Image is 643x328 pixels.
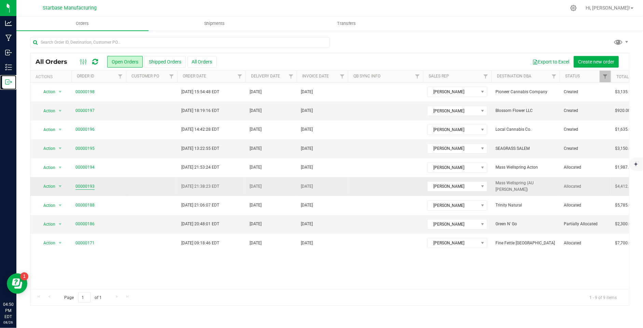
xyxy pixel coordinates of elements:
span: [PERSON_NAME] [428,106,478,116]
span: Created [564,126,607,133]
span: [DATE] [250,108,262,114]
span: Allocated [564,164,607,171]
div: Actions [36,74,69,79]
span: [DATE] 15:54:48 EDT [181,89,219,95]
a: 00000196 [75,126,95,133]
span: select [56,87,65,97]
a: Filter [412,71,423,82]
span: Mass Wellspring (AU [PERSON_NAME]) [495,180,556,193]
button: Open Orders [107,56,143,68]
a: 00000194 [75,164,95,171]
span: Green N' Go [495,221,556,227]
span: Allocated [564,202,607,209]
span: [DATE] [250,183,262,190]
span: [DATE] 21:38:23 EDT [181,183,219,190]
span: [DATE] [250,202,262,209]
inline-svg: Inbound [5,49,12,56]
span: [DATE] 21:06:07 EDT [181,202,219,209]
button: All Orders [187,56,217,68]
button: Export to Excel [528,56,574,68]
a: Order Date [183,74,206,79]
span: [DATE] [301,202,313,209]
a: Filter [337,71,348,82]
span: select [56,125,65,134]
a: Orders [16,16,149,31]
span: $920.00 [615,108,630,114]
span: select [56,106,65,116]
span: [PERSON_NAME] [428,163,478,172]
span: Starbase Manufacturing [43,5,97,11]
span: $3,150.00 [615,145,633,152]
a: Invoice Date [302,74,329,79]
a: 00000193 [75,183,95,190]
span: Hi, [PERSON_NAME]! [586,5,630,11]
span: All Orders [36,58,74,66]
span: select [56,201,65,210]
span: [DATE] 21:53:24 EDT [181,164,219,171]
span: Create new order [578,59,614,65]
span: 1 - 9 of 9 items [584,292,622,302]
button: Shipped Orders [144,56,186,68]
a: Total Price [616,74,641,79]
a: Filter [600,71,611,82]
span: Trinity Natural [495,202,556,209]
span: $1,635.00 [615,126,633,133]
span: $3,135.90 [615,89,633,95]
span: $7,700.00 [615,240,633,246]
span: [DATE] 13:22:55 EDT [181,145,219,152]
a: Transfers [281,16,413,31]
span: Created [564,89,607,95]
span: $1,987.50 [615,164,633,171]
span: [DATE] [250,145,262,152]
span: [DATE] 20:48:01 EDT [181,221,219,227]
span: [DATE] [301,145,313,152]
span: [DATE] 14:42:28 EDT [181,126,219,133]
span: [DATE] [301,183,313,190]
span: Action [37,144,56,153]
span: Fine Fettle [GEOGRAPHIC_DATA] [495,240,556,246]
span: SEAGRASS SALEM [495,145,556,152]
a: 00000171 [75,240,95,246]
span: Action [37,87,56,97]
a: 00000186 [75,221,95,227]
span: Transfers [328,20,365,27]
a: Sales Rep [429,74,449,79]
a: Filter [285,71,297,82]
span: Action [37,201,56,210]
a: Filter [480,71,491,82]
a: 00000195 [75,145,95,152]
span: [DATE] [250,126,262,133]
span: [DATE] [301,240,313,246]
span: [DATE] 09:18:46 EDT [181,240,219,246]
a: Status [565,74,580,79]
iframe: Resource center unread badge [20,272,28,281]
a: Destination DBA [497,74,531,79]
span: Local Cannabis Co. [495,126,556,133]
span: Partially Allocated [564,221,607,227]
span: [DATE] 18:19:16 EDT [181,108,219,114]
span: [PERSON_NAME] [428,87,478,97]
a: Order ID [77,74,94,79]
span: Blossom Flower LLC [495,108,556,114]
span: [DATE] [301,89,313,95]
a: Shipments [149,16,281,31]
a: Delivery Date [251,74,280,79]
input: 1 [78,292,90,303]
span: Action [37,238,56,248]
a: Filter [234,71,246,82]
iframe: Resource center [7,273,27,294]
a: 00000188 [75,202,95,209]
span: [DATE] [250,164,262,171]
span: select [56,219,65,229]
span: [DATE] [301,221,313,227]
a: 00000197 [75,108,95,114]
inline-svg: Inventory [5,64,12,71]
span: $4,412.50 [615,183,633,190]
input: Search Order ID, Destination, Customer PO... [30,37,330,47]
span: select [56,182,65,191]
a: Filter [166,71,177,82]
span: select [56,238,65,248]
span: [DATE] [250,221,262,227]
span: select [56,163,65,172]
a: QB Sync Info [353,74,380,79]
